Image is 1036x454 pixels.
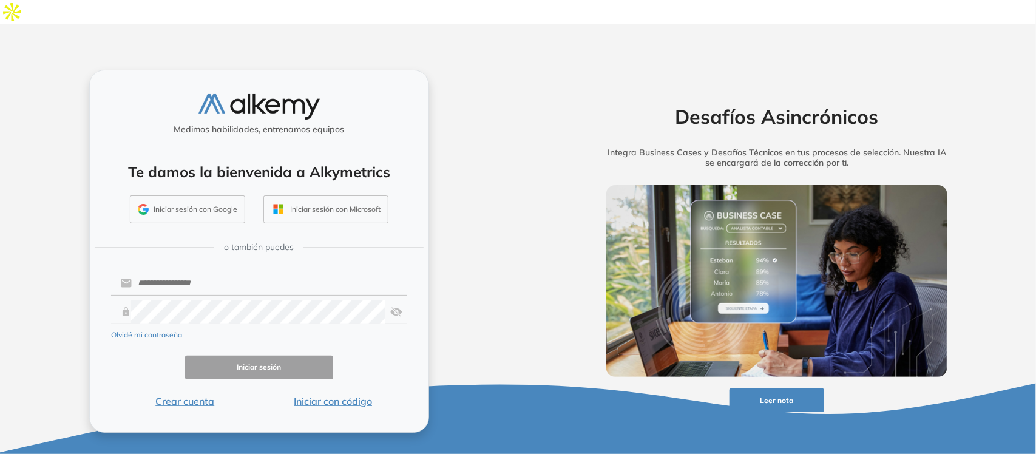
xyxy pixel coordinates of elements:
[95,124,424,135] h5: Medimos habilidades, entrenamos equipos
[106,163,413,181] h4: Te damos la bienvenida a Alkymetrics
[819,314,1036,454] iframe: Chat Widget
[263,195,388,223] button: Iniciar sesión con Microsoft
[606,185,947,377] img: img-more-info
[730,388,824,412] button: Leer nota
[130,195,245,223] button: Iniciar sesión con Google
[198,94,320,119] img: logo-alkemy
[224,241,294,254] span: o también puedes
[111,330,182,340] button: Olvidé mi contraseña
[271,202,285,216] img: OUTLOOK_ICON
[259,394,407,408] button: Iniciar con código
[587,147,966,168] h5: Integra Business Cases y Desafíos Técnicos en tus procesos de selección. Nuestra IA se encargará ...
[390,300,402,324] img: asd
[111,394,259,408] button: Crear cuenta
[185,356,333,379] button: Iniciar sesión
[587,105,966,128] h2: Desafíos Asincrónicos
[819,314,1036,454] div: Widget de chat
[138,204,149,215] img: GMAIL_ICON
